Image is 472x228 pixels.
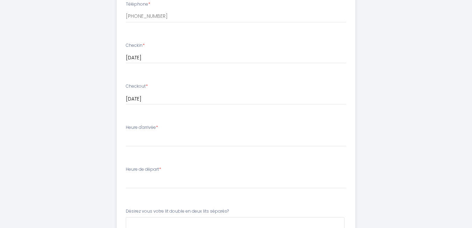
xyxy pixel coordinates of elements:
[126,124,158,131] label: Heure d'arrivée
[126,166,161,173] label: Heure de départ
[126,83,148,90] label: Checkout
[126,42,145,49] label: Checkin
[126,208,229,215] label: Désirez vous votre lit double en deux lits séparés?
[126,1,150,8] label: Téléphone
